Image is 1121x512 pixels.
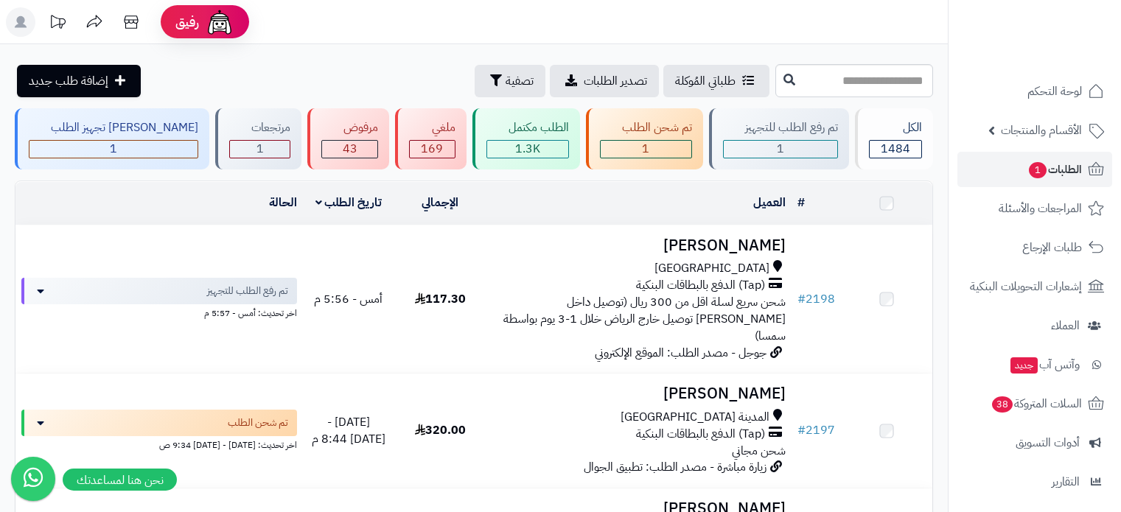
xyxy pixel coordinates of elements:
a: #2197 [797,421,835,439]
span: 38 [992,396,1013,413]
span: جوجل - مصدر الطلب: الموقع الإلكتروني [595,344,766,362]
span: جديد [1010,357,1038,374]
a: الطلبات1 [957,152,1112,187]
span: تم رفع الطلب للتجهيز [207,284,288,298]
a: طلباتي المُوكلة [663,65,769,97]
span: تم شحن الطلب [228,415,288,430]
div: تم رفع الطلب للتجهيز [723,119,838,136]
a: إشعارات التحويلات البنكية [957,269,1112,304]
a: الحالة [269,194,297,211]
a: أدوات التسويق [957,425,1112,460]
span: 1 [642,140,649,158]
div: 1 [29,141,198,158]
a: تصدير الطلبات [550,65,659,97]
div: الطلب مكتمل [486,119,569,136]
a: السلات المتروكة38 [957,386,1112,421]
div: ملغي [409,119,455,136]
span: 1 [1029,162,1047,178]
span: لوحة التحكم [1027,81,1082,102]
span: الأقسام والمنتجات [1001,120,1082,141]
span: 1 [777,140,784,158]
span: إشعارات التحويلات البنكية [970,276,1082,297]
a: تم شحن الطلب 1 [583,108,706,169]
a: ملغي 169 [392,108,469,169]
div: 1 [601,141,691,158]
button: تصفية [475,65,545,97]
div: اخر تحديث: أمس - 5:57 م [21,304,297,320]
div: تم شحن الطلب [600,119,692,136]
span: المراجعات والأسئلة [999,198,1082,219]
span: 117.30 [415,290,466,308]
span: 1 [256,140,264,158]
div: مرفوض [321,119,378,136]
a: إضافة طلب جديد [17,65,141,97]
a: تم رفع الطلب للتجهيز 1 [706,108,852,169]
a: مرفوض 43 [304,108,392,169]
span: رفيق [175,13,199,31]
div: اخر تحديث: [DATE] - [DATE] 9:34 ص [21,436,297,452]
a: التقارير [957,464,1112,499]
span: الطلبات [1027,159,1082,180]
span: المدينة [GEOGRAPHIC_DATA] [621,409,769,426]
a: [PERSON_NAME] تجهيز الطلب 1 [12,108,212,169]
span: (Tap) الدفع بالبطاقات البنكية [636,426,765,443]
img: ai-face.png [205,7,234,37]
span: (Tap) الدفع بالبطاقات البنكية [636,277,765,294]
span: أدوات التسويق [1016,432,1080,453]
span: وآتس آب [1009,354,1080,375]
span: تصدير الطلبات [584,72,647,90]
a: المراجعات والأسئلة [957,191,1112,226]
span: 1484 [881,140,910,158]
a: الطلب مكتمل 1.3K [469,108,583,169]
img: logo-2.png [1021,36,1107,67]
a: تحديثات المنصة [39,7,76,41]
span: زيارة مباشرة - مصدر الطلب: تطبيق الجوال [584,458,766,476]
h3: [PERSON_NAME] [492,385,785,402]
h3: [PERSON_NAME] [492,237,785,254]
div: 1 [724,141,837,158]
span: السلات المتروكة [991,393,1082,414]
a: العميل [753,194,786,211]
span: # [797,290,806,308]
span: إضافة طلب جديد [29,72,108,90]
a: الكل1484 [852,108,936,169]
span: طلباتي المُوكلة [675,72,736,90]
div: 1 [230,141,290,158]
span: شحن مجاني [732,442,786,460]
div: مرتجعات [229,119,290,136]
a: طلبات الإرجاع [957,230,1112,265]
span: 320.00 [415,421,466,439]
div: [PERSON_NAME] تجهيز الطلب [29,119,198,136]
span: 1.3K [515,140,540,158]
a: # [797,194,805,211]
span: تصفية [506,72,534,90]
span: 43 [343,140,357,158]
a: الإجمالي [422,194,458,211]
span: [DATE] - [DATE] 8:44 م [312,413,385,448]
span: # [797,421,806,439]
span: طلبات الإرجاع [1022,237,1082,258]
div: الكل [869,119,922,136]
a: تاريخ الطلب [315,194,383,211]
a: #2198 [797,290,835,308]
a: العملاء [957,308,1112,343]
span: أمس - 5:56 م [314,290,383,308]
span: التقارير [1052,471,1080,492]
div: 169 [410,141,454,158]
span: شحن سريع لسلة اقل من 300 ريال (توصيل داخل [PERSON_NAME] توصيل خارج الرياض خلال 1-3 يوم بواسطة سمسا) [503,293,786,345]
div: 43 [322,141,377,158]
a: لوحة التحكم [957,74,1112,109]
a: وآتس آبجديد [957,347,1112,382]
span: 1 [110,140,117,158]
span: العملاء [1051,315,1080,336]
div: 1268 [487,141,568,158]
span: 169 [421,140,443,158]
a: مرتجعات 1 [212,108,304,169]
span: [GEOGRAPHIC_DATA] [654,260,769,277]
